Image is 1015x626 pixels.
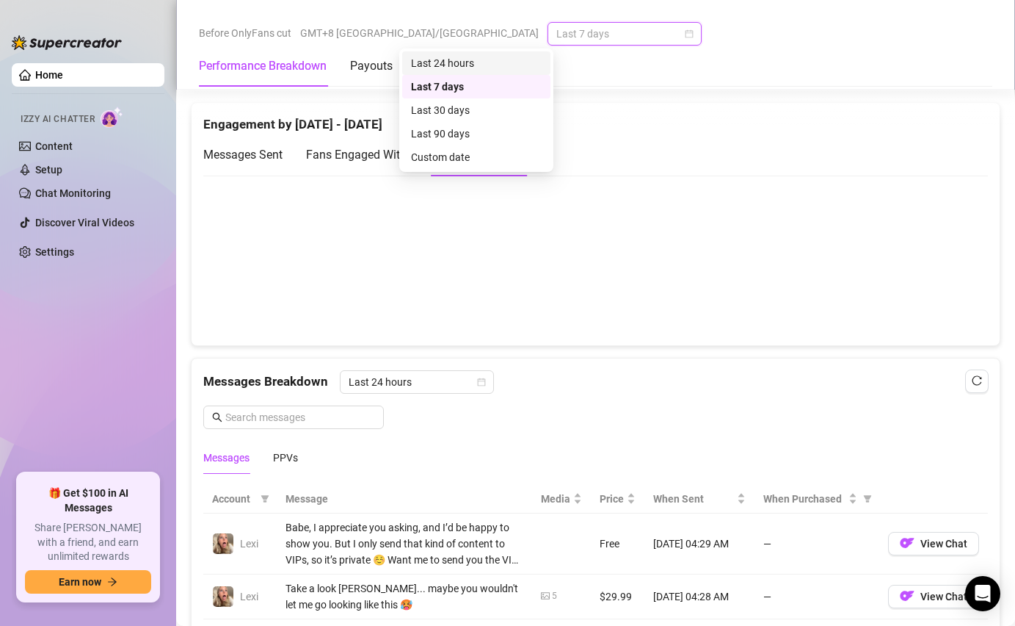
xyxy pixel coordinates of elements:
td: — [754,514,879,575]
img: OF [900,589,914,603]
div: PPVs [273,450,298,466]
a: OFView Chat [888,594,979,605]
a: Content [35,140,73,152]
td: [DATE] 04:29 AM [644,514,754,575]
span: calendar [685,29,694,38]
th: Price [591,485,644,514]
input: Search messages [225,409,375,425]
div: 5 [552,589,557,603]
td: — [754,575,879,619]
span: filter [261,494,269,503]
span: View Chat [920,538,967,550]
th: When Sent [644,485,754,514]
div: Last 24 hours [402,51,550,75]
span: Lexi [240,538,258,550]
div: Babe, I appreciate you asking, and I’d be happy to show you. But I only send that kind of content... [285,519,523,568]
span: calendar [477,378,486,386]
span: Lexi [240,591,258,602]
div: Last 90 days [411,126,542,142]
span: Price [600,491,624,507]
div: Last 24 hours [411,55,542,71]
a: Discover Viral Videos [35,217,134,229]
span: filter [258,488,272,510]
a: Home [35,69,63,81]
div: Last 90 days [402,122,550,145]
button: OFView Chat [888,532,979,555]
img: AI Chatter [101,107,123,128]
button: OFView Chat [888,585,979,608]
th: Media [532,485,591,514]
span: Messages Sent [203,148,283,162]
span: search [212,412,222,422]
span: picture [541,591,550,600]
div: Custom date [402,145,550,169]
th: Message [277,485,532,514]
span: Share [PERSON_NAME] with a friend, and earn unlimited rewards [25,521,151,564]
span: Earn now [59,576,101,588]
span: Media [541,491,570,507]
div: Last 7 days [402,75,550,98]
span: reload [972,375,982,386]
span: Account [212,491,255,507]
span: Last 24 hours [349,371,485,393]
th: When Purchased [754,485,879,514]
div: Performance Breakdown [199,57,327,75]
button: Earn nowarrow-right [25,570,151,594]
img: OF [900,536,914,550]
span: Izzy AI Chatter [21,112,95,126]
span: GMT+8 [GEOGRAPHIC_DATA]/[GEOGRAPHIC_DATA] [300,22,539,44]
div: Custom date [411,149,542,165]
a: Settings [35,246,74,258]
td: Free [591,514,644,575]
span: When Sent [653,491,734,507]
span: filter [860,488,875,510]
div: Engagement by [DATE] - [DATE] [203,103,988,134]
div: Payouts [350,57,393,75]
span: Before OnlyFans cut [199,22,291,44]
a: Setup [35,164,62,176]
div: Open Intercom Messenger [965,576,1000,611]
div: Take a look [PERSON_NAME]... maybe you wouldn't let me go looking like this 🥵 [285,580,523,613]
a: Chat Monitoring [35,187,111,199]
span: View Chat [920,591,967,602]
span: Last 7 days [556,23,693,45]
div: Last 30 days [402,98,550,122]
span: arrow-right [107,577,117,587]
td: $29.99 [591,575,644,619]
div: Messages [203,450,250,466]
div: Last 7 days [411,79,542,95]
span: 🎁 Get $100 in AI Messages [25,486,151,515]
div: Last 30 days [411,102,542,118]
img: logo-BBDzfeDw.svg [12,35,122,50]
a: OFView Chat [888,541,979,553]
span: When Purchased [763,491,845,507]
div: Messages Breakdown [203,370,988,394]
img: Lexi [213,533,233,554]
span: Fans Engaged With [306,148,407,162]
img: Lexi [213,586,233,607]
span: filter [863,494,872,503]
td: [DATE] 04:28 AM [644,575,754,619]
